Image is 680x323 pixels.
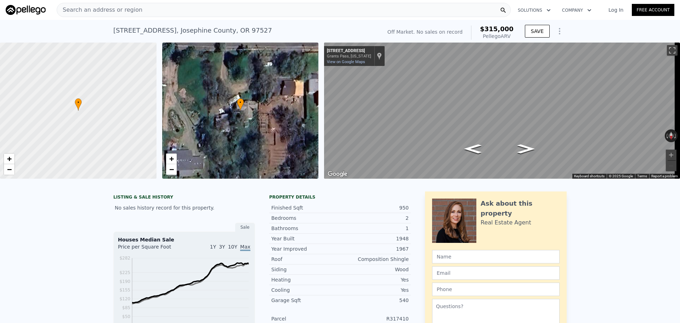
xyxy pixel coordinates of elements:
div: 950 [340,204,409,211]
span: 10Y [228,244,237,250]
div: • [237,98,244,111]
div: Property details [269,194,411,200]
a: View on Google Maps [327,60,365,64]
div: Siding [271,266,340,273]
button: Rotate counterclockwise [665,129,669,142]
input: Name [432,250,560,263]
div: 540 [340,297,409,304]
div: Off Market. No sales on record [387,28,463,35]
div: 1967 [340,245,409,252]
a: Report a problem [651,174,678,178]
span: 3Y [219,244,225,250]
div: Sale [235,223,255,232]
a: Zoom out [4,164,15,175]
a: Free Account [632,4,674,16]
div: Pellego ARV [480,33,514,40]
button: Zoom in [666,150,676,160]
div: R317410 [340,315,409,322]
span: + [169,154,174,163]
div: Map [324,43,680,179]
div: Finished Sqft [271,204,340,211]
span: − [7,165,12,174]
div: Bedrooms [271,215,340,222]
div: Wood [340,266,409,273]
div: Parcel [271,315,340,322]
a: Zoom in [166,154,177,164]
div: [STREET_ADDRESS] [327,48,371,54]
div: Composition Shingle [340,256,409,263]
div: 1948 [340,235,409,242]
div: Grants Pass, [US_STATE] [327,54,371,59]
button: SAVE [525,25,550,38]
img: Google [326,169,349,179]
a: Zoom out [166,164,177,175]
tspan: $225 [119,270,130,275]
button: Keyboard shortcuts [574,174,605,179]
span: Search an address or region [57,6,142,14]
button: Reset the view [668,129,674,142]
path: Go East, Frankham Rd [457,142,489,156]
a: Terms (opens in new tab) [637,174,647,178]
a: Show location on map [377,52,382,60]
div: Heating [271,276,340,283]
input: Email [432,266,560,280]
tspan: $190 [119,279,130,284]
span: • [75,99,82,106]
tspan: $85 [122,305,130,310]
input: Phone [432,283,560,296]
div: Year Built [271,235,340,242]
div: Street View [324,43,680,179]
span: − [169,165,174,174]
div: [STREET_ADDRESS] , Josephine County , OR 97527 [113,26,272,35]
button: Toggle fullscreen view [667,45,678,56]
tspan: $282 [119,256,130,261]
div: Bathrooms [271,225,340,232]
button: Company [556,4,597,17]
div: Houses Median Sale [118,236,250,243]
span: $315,000 [480,25,514,33]
div: Roof [271,256,340,263]
button: Rotate clockwise [674,129,678,142]
span: © 2025 Google [609,174,633,178]
tspan: $120 [119,296,130,301]
button: Solutions [512,4,556,17]
span: + [7,154,12,163]
span: • [237,99,244,106]
div: Garage Sqft [271,297,340,304]
div: LISTING & SALE HISTORY [113,194,255,201]
button: Show Options [552,24,567,38]
div: 1 [340,225,409,232]
tspan: $155 [119,288,130,293]
div: No sales history record for this property. [113,201,255,214]
tspan: $50 [122,314,130,319]
div: Price per Square Foot [118,243,184,255]
div: Real Estate Agent [481,218,531,227]
div: Cooling [271,286,340,294]
span: 1Y [210,244,216,250]
a: Open this area in Google Maps (opens a new window) [326,169,349,179]
div: Ask about this property [481,199,560,218]
button: Zoom out [666,161,676,171]
div: • [75,98,82,111]
a: Log In [600,6,632,13]
div: 2 [340,215,409,222]
span: Max [240,244,250,251]
div: Yes [340,276,409,283]
path: Go West, Frankham Rd [510,142,542,156]
a: Zoom in [4,154,15,164]
div: Yes [340,286,409,294]
div: Year Improved [271,245,340,252]
img: Pellego [6,5,46,15]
